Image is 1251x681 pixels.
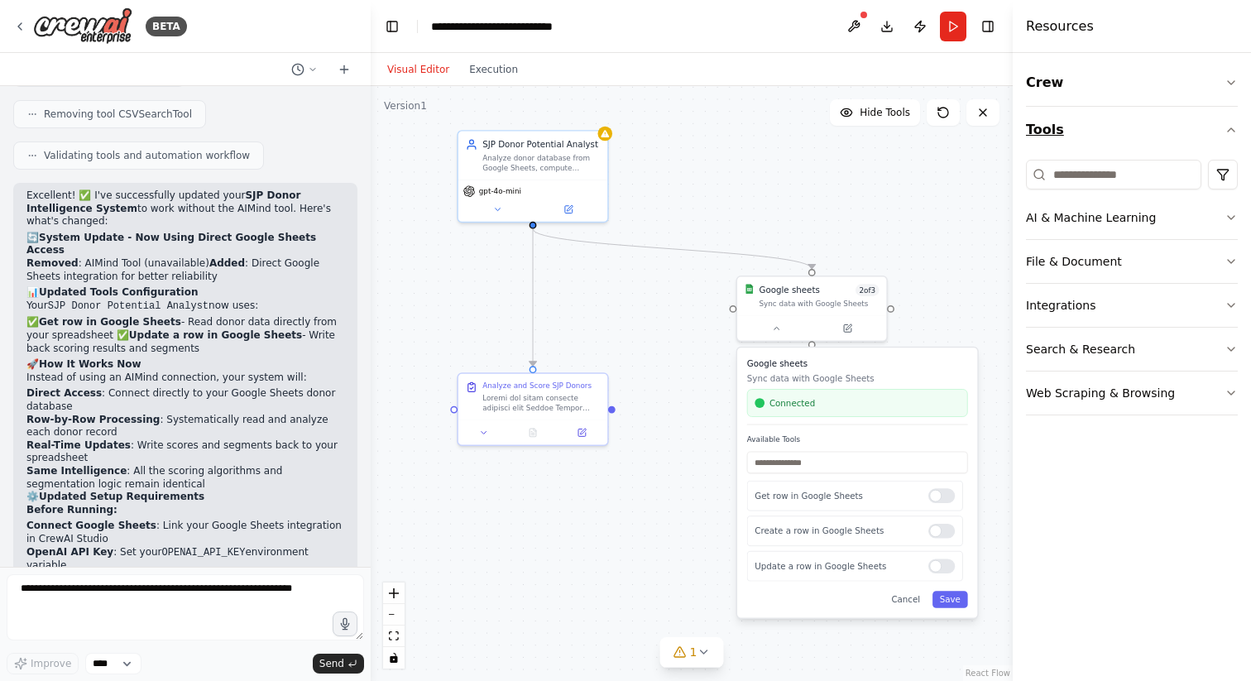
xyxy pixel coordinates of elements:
[26,257,79,269] strong: Removed
[747,434,968,444] label: Available Tools
[162,547,246,559] code: OPENAI_API_KEY
[39,358,141,370] strong: How It Works Now
[431,18,598,35] nav: breadcrumb
[26,189,300,214] strong: SJP Donor Intelligence System
[561,425,602,440] button: Open in side panel
[1026,284,1238,327] button: Integrations
[1026,196,1238,239] button: AI & Machine Learning
[31,657,71,670] span: Improve
[377,60,459,79] button: Visual Editor
[769,397,815,410] span: Connected
[26,232,316,257] strong: System Update - Now Using Direct Google Sheets Access
[26,414,344,439] li: : Systematically read and analyze each donor record
[26,387,344,413] li: : Connect directly to your Google Sheets donor database
[383,626,405,647] button: fit view
[381,15,404,38] button: Hide left sidebar
[482,153,600,172] div: Analyze donor database from Google Sheets, compute transparent Potential Scores (0-100) using cap...
[1026,328,1238,371] button: Search & Research
[33,7,132,45] img: Logo
[384,99,427,113] div: Version 1
[26,546,344,573] li: : Set your environment variable
[745,284,755,294] img: Google Sheets
[383,604,405,626] button: zoom out
[26,546,113,558] strong: OpenAI API Key
[482,393,600,412] div: Loremi dol sitam consecte adipisci elit Seddoe Tempor (incididuntu LAB: {etdoloremag_ali}) eni ad...
[26,232,344,257] h2: 🔄
[747,372,968,385] p: Sync data with Google Sheets
[48,300,208,312] code: SJP Donor Potential Analyst
[209,257,245,269] strong: Added
[736,276,888,342] div: Google SheetsGoogle sheets2of3Sync data with Google SheetsGoogle sheetsSync data with Google Shee...
[26,465,344,491] li: : All the scoring algorithms and segmentation logic remain identical
[457,130,608,223] div: SJP Donor Potential AnalystAnalyze donor database from Google Sheets, compute transparent Potenti...
[26,300,344,314] p: Your now uses:
[690,644,697,660] span: 1
[44,149,250,162] span: Validating tools and automation workflow
[26,316,344,355] p: ✅ - Read donor data directly from your spreadsheet ✅ - Write back scoring results and segments
[26,286,344,300] h2: 📊
[7,653,79,674] button: Improve
[26,257,344,283] p: : AIMind Tool (unavailable) : Direct Google Sheets integration for better reliability
[26,520,344,545] li: : Link your Google Sheets integration in CrewAI Studio
[813,321,882,336] button: Open in side panel
[1026,107,1238,153] button: Tools
[26,387,102,399] strong: Direct Access
[26,358,344,372] h2: 🚀
[457,372,608,446] div: Analyze and Score SJP DonorsLoremi dol sitam consecte adipisci elit Seddoe Tempor (incididuntu LA...
[527,229,818,269] g: Edge from 6caee950-0ccd-40ac-8fc4-20466d6aa302 to 98751875-1527-467c-b186-f17a8628fd3b
[479,186,521,196] span: gpt-4o-mini
[759,284,819,296] div: Google sheets
[39,491,204,502] strong: Updated Setup Requirements
[1026,372,1238,415] button: Web Scraping & Browsing
[26,189,344,228] p: Excellent! ✅ I've successfully updated your to work without the AIMind tool. Here's what's changed:
[755,560,918,573] p: Update a row in Google Sheets
[319,657,344,670] span: Send
[747,357,968,370] h3: Google sheets
[755,490,918,502] p: Get row in Google Sheets
[1026,17,1094,36] h4: Resources
[830,99,920,126] button: Hide Tools
[383,647,405,669] button: toggle interactivity
[146,17,187,36] div: BETA
[976,15,999,38] button: Hide right sidebar
[884,591,927,608] button: Cancel
[932,591,968,608] button: Save
[333,611,357,636] button: Click to speak your automation idea
[1026,240,1238,283] button: File & Document
[755,525,918,537] p: Create a row in Google Sheets
[26,372,344,385] p: Instead of using an AIMind connection, your system will:
[383,583,405,669] div: React Flow controls
[39,286,198,298] strong: Updated Tools Configuration
[26,414,160,425] strong: Row-by-Row Processing
[26,520,156,531] strong: Connect Google Sheets
[966,669,1010,678] a: React Flow attribution
[285,60,324,79] button: Switch to previous chat
[660,637,724,668] button: 1
[39,316,181,328] strong: Get row in Google Sheets
[383,583,405,604] button: zoom in
[459,60,528,79] button: Execution
[534,202,602,217] button: Open in side panel
[129,329,302,341] strong: Update a row in Google Sheets
[26,491,344,504] h2: ⚙️
[482,138,600,151] div: SJP Donor Potential Analyst
[856,284,879,296] span: Number of enabled actions
[759,299,879,309] div: Sync data with Google Sheets
[860,106,910,119] span: Hide Tools
[527,229,539,367] g: Edge from 6caee950-0ccd-40ac-8fc4-20466d6aa302 to 960e5245-2eda-41c2-8230-9224f5b49ac1
[482,381,592,391] div: Analyze and Score SJP Donors
[331,60,357,79] button: Start a new chat
[1026,60,1238,106] button: Crew
[26,439,344,465] li: : Write scores and segments back to your spreadsheet
[26,504,117,516] strong: Before Running:
[26,465,127,477] strong: Same Intelligence
[1026,153,1238,429] div: Tools
[26,439,131,451] strong: Real-Time Updates
[507,425,558,440] button: No output available
[313,654,364,674] button: Send
[44,108,192,121] span: Removing tool CSVSearchTool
